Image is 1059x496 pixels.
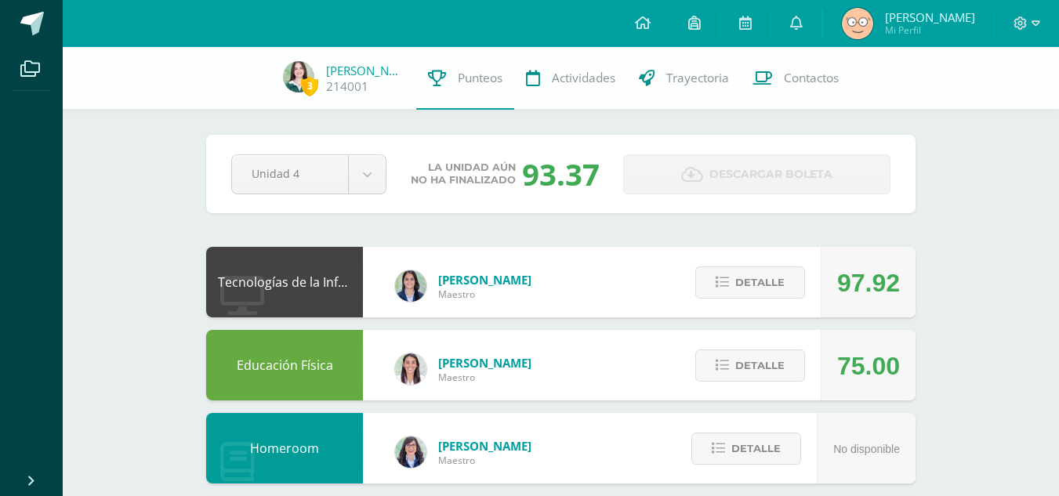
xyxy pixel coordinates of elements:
div: 97.92 [837,248,900,318]
div: 75.00 [837,331,900,401]
a: 214001 [326,78,368,95]
span: [PERSON_NAME] [438,355,531,371]
span: Actividades [552,70,615,86]
span: Maestro [438,288,531,301]
span: [PERSON_NAME] [885,9,975,25]
div: 93.37 [522,154,600,194]
span: Detalle [731,434,781,463]
span: 3 [301,76,318,96]
a: Trayectoria [627,47,741,110]
button: Detalle [695,266,805,299]
span: Mi Perfil [885,24,975,37]
a: [PERSON_NAME] [326,63,404,78]
a: Unidad 4 [232,155,386,194]
span: Unidad 4 [252,155,328,192]
span: Maestro [438,454,531,467]
span: Trayectoria [666,70,729,86]
img: 01c6c64f30021d4204c203f22eb207bb.png [395,436,426,468]
div: Educación Física [206,330,363,400]
span: Punteos [458,70,502,86]
span: Detalle [735,351,785,380]
span: Detalle [735,268,785,297]
img: 61b8068f93dc13696424f059bb4ea69f.png [842,8,873,39]
img: 68dbb99899dc55733cac1a14d9d2f825.png [395,353,426,385]
img: 43d4860913f912c792f8ca124b7ceec2.png [283,61,314,92]
span: Maestro [438,371,531,384]
div: Tecnologías de la Información y Comunicación: Computación [206,247,363,317]
span: [PERSON_NAME] [438,438,531,454]
a: Actividades [514,47,627,110]
a: Punteos [416,47,514,110]
span: Contactos [784,70,839,86]
div: Homeroom [206,413,363,483]
a: Contactos [741,47,850,110]
button: Detalle [695,349,805,382]
span: No disponible [833,443,900,455]
span: La unidad aún no ha finalizado [411,161,516,186]
span: Descargar boleta [709,155,832,194]
img: 7489ccb779e23ff9f2c3e89c21f82ed0.png [395,270,426,302]
span: [PERSON_NAME] [438,272,531,288]
button: Detalle [691,433,801,465]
